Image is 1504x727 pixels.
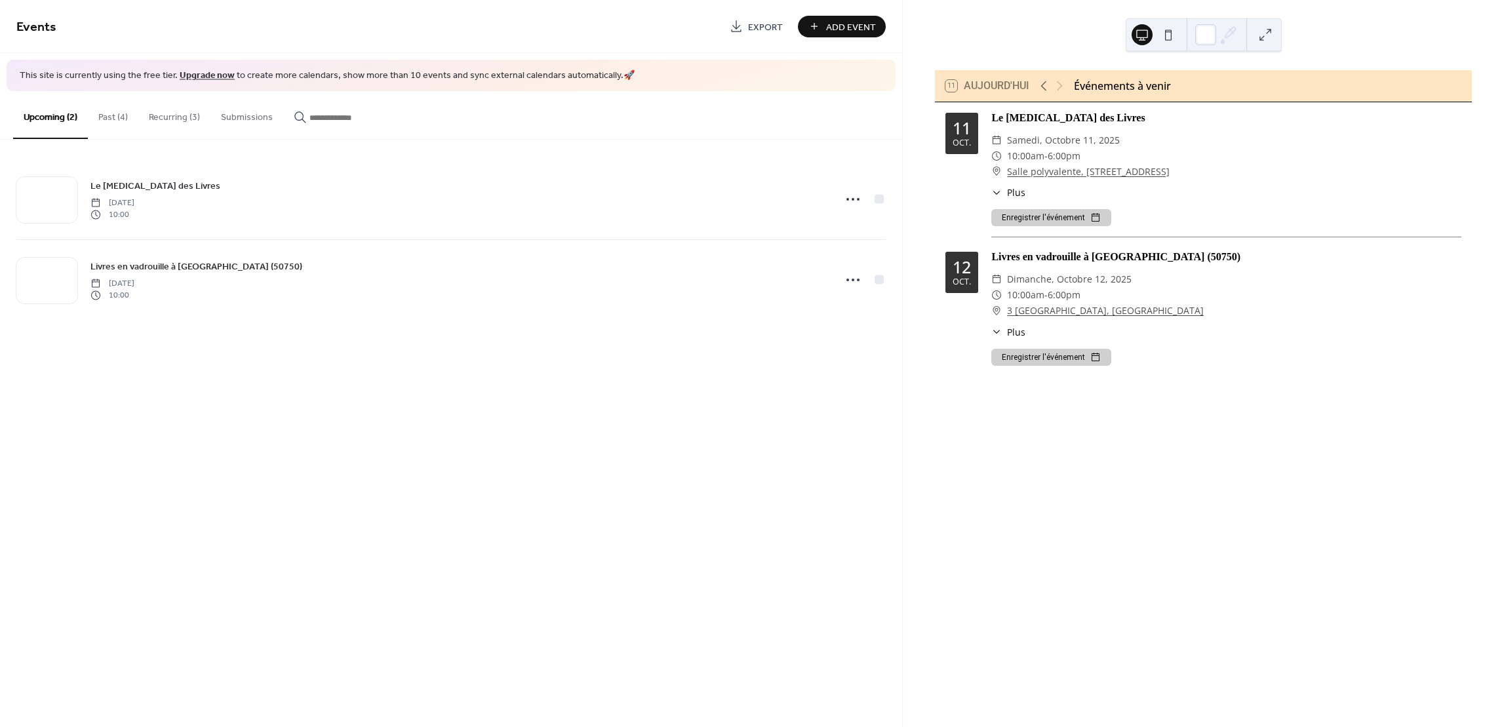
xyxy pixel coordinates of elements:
[1044,287,1048,303] span: -
[138,91,210,138] button: Recurring (3)
[1007,303,1204,319] a: 3 [GEOGRAPHIC_DATA], [GEOGRAPHIC_DATA]
[953,120,971,136] div: 11
[991,249,1461,265] div: Livres en vadrouille à [GEOGRAPHIC_DATA] (50750)
[991,132,1002,148] div: ​
[210,91,283,138] button: Submissions
[90,277,134,289] span: [DATE]
[991,303,1002,319] div: ​
[1044,148,1048,164] span: -
[991,164,1002,180] div: ​
[90,209,134,221] span: 10:00
[991,325,1002,339] div: ​
[991,110,1461,126] div: Le [MEDICAL_DATA] des Livres
[1007,148,1044,164] span: 10:00am
[1007,132,1120,148] span: samedi, octobre 11, 2025
[90,260,302,273] span: Livres en vadrouille à [GEOGRAPHIC_DATA] (50750)
[90,290,134,302] span: 10:00
[1007,186,1025,199] span: Plus
[1007,287,1044,303] span: 10:00am
[1048,148,1080,164] span: 6:00pm
[90,178,220,193] a: Le [MEDICAL_DATA] des Livres
[991,271,1002,287] div: ​
[991,287,1002,303] div: ​
[991,186,1002,199] div: ​
[953,139,971,147] div: oct.
[90,197,134,208] span: [DATE]
[1048,287,1080,303] span: 6:00pm
[1007,325,1025,339] span: Plus
[991,186,1025,199] button: ​Plus
[953,259,971,275] div: 12
[20,69,635,83] span: This site is currently using the free tier. to create more calendars, show more than 10 events an...
[826,20,876,34] span: Add Event
[953,278,971,286] div: oct.
[748,20,783,34] span: Export
[720,16,793,37] a: Export
[1007,271,1132,287] span: dimanche, octobre 12, 2025
[798,16,886,37] button: Add Event
[90,179,220,193] span: Le [MEDICAL_DATA] des Livres
[16,14,56,40] span: Events
[13,91,88,139] button: Upcoming (2)
[991,209,1111,226] button: Enregistrer l'événement
[1007,164,1170,180] a: Salle polyvalente, [STREET_ADDRESS]
[991,148,1002,164] div: ​
[991,349,1111,366] button: Enregistrer l'événement
[180,67,235,85] a: Upgrade now
[1074,78,1171,94] div: Événements à venir
[991,325,1025,339] button: ​Plus
[88,91,138,138] button: Past (4)
[90,259,302,274] a: Livres en vadrouille à [GEOGRAPHIC_DATA] (50750)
